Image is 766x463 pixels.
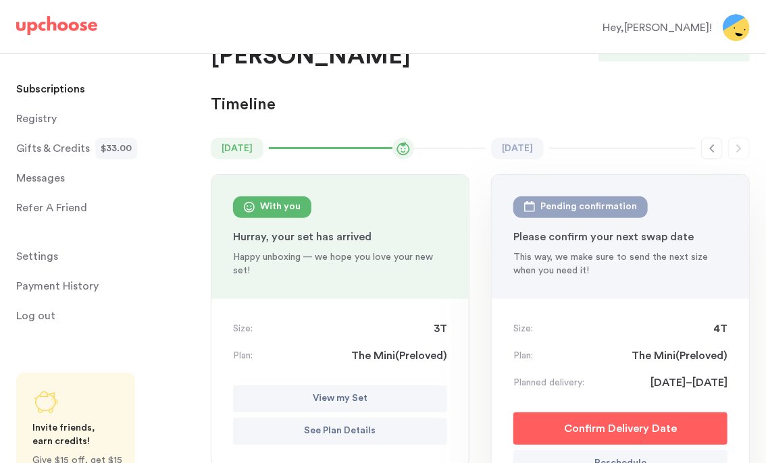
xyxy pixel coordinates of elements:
span: 3T [434,321,447,337]
button: Confirm Delivery Date [513,412,727,445]
a: UpChoose [16,16,97,41]
time: [DATE] [491,138,544,159]
span: Gifts & Credits [16,135,90,162]
div: Hey, [PERSON_NAME] ! [603,20,712,36]
p: See Plan Details [305,423,376,439]
p: Hurray, your set has arrived [233,229,447,245]
a: Log out [16,302,170,329]
span: [DATE]–[DATE] [650,375,727,391]
span: $33.00 [101,138,132,159]
span: Log out [16,302,55,329]
p: View my Set [313,391,367,407]
p: Size: [513,322,533,335]
p: Confirm Delivery Date [564,420,677,437]
button: See Plan Details [233,418,447,445]
a: Messages [16,165,170,192]
p: Refer A Friend [16,194,87,221]
p: Plan: [513,349,533,362]
div: With you [260,199,301,215]
span: 4T [713,321,727,337]
span: Registry [16,105,57,132]
a: Subscriptions [16,76,170,103]
p: Size: [233,322,253,335]
p: Please confirm your next swap date [513,229,727,245]
a: Settings [16,243,170,270]
p: This way, we make sure to send the next size when you need it! [513,250,727,277]
a: Gifts & Credits$33.00 [16,135,170,162]
p: Payment History [16,273,99,300]
span: The Mini ( Preloved ) [632,348,727,364]
time: [DATE] [211,138,263,159]
p: Plan: [233,349,253,362]
a: Refer A Friend [16,194,170,221]
a: Registry [16,105,170,132]
p: Planned delivery: [513,376,584,389]
span: Settings [16,243,58,270]
p: Subscriptions [16,76,85,103]
p: Happy unboxing — we hope you love your new set! [233,250,447,277]
button: View my Set [233,385,447,412]
p: Timeline [211,94,276,116]
a: Payment History [16,273,170,300]
span: Messages [16,165,65,192]
span: The Mini ( Preloved ) [351,348,447,364]
div: Pending confirmation [540,199,637,215]
img: UpChoose [16,16,97,35]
